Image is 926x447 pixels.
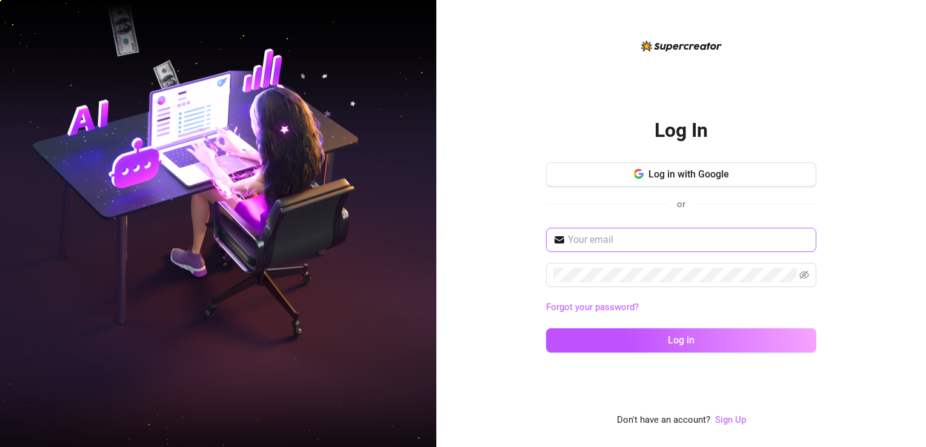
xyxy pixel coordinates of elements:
a: Sign Up [715,413,746,428]
span: Log in [668,334,694,346]
span: eye-invisible [799,270,809,280]
button: Log in [546,328,816,353]
span: Log in with Google [648,168,729,180]
input: Your email [568,233,809,247]
a: Forgot your password? [546,300,816,315]
a: Sign Up [715,414,746,425]
img: logo-BBDzfeDw.svg [641,41,722,51]
button: Log in with Google [546,162,816,187]
span: Don't have an account? [617,413,710,428]
a: Forgot your password? [546,302,639,313]
span: or [677,199,685,210]
h2: Log In [655,118,708,143]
